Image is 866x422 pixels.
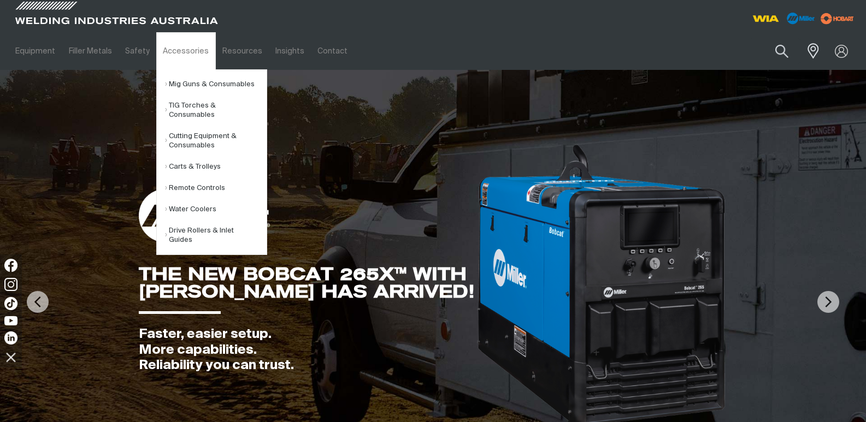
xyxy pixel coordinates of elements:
[165,74,267,95] a: Mig Guns & Consumables
[62,32,118,70] a: Filler Metals
[4,278,17,291] img: Instagram
[817,291,839,313] img: NextArrow
[311,32,354,70] a: Contact
[4,259,17,272] img: Facebook
[27,291,49,313] img: PrevArrow
[139,265,476,300] div: THE NEW BOBCAT 265X™ WITH [PERSON_NAME] HAS ARRIVED!
[817,10,857,27] img: miller
[165,199,267,220] a: Water Coolers
[156,32,215,70] a: Accessories
[165,126,267,156] a: Cutting Equipment & Consumables
[9,32,645,70] nav: Main
[216,32,269,70] a: Resources
[4,297,17,310] img: TikTok
[9,32,62,70] a: Equipment
[750,38,800,64] input: Product name or item number...
[763,38,800,64] button: Search products
[165,177,267,199] a: Remote Controls
[165,95,267,126] a: TIG Torches & Consumables
[156,69,267,255] ul: Accessories Submenu
[139,326,476,373] div: Faster, easier setup. More capabilities. Reliability you can trust.
[2,348,20,366] img: hide socials
[4,331,17,344] img: LinkedIn
[4,316,17,325] img: YouTube
[165,220,267,251] a: Drive Rollers & Inlet Guides
[269,32,311,70] a: Insights
[119,32,156,70] a: Safety
[165,156,267,177] a: Carts & Trolleys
